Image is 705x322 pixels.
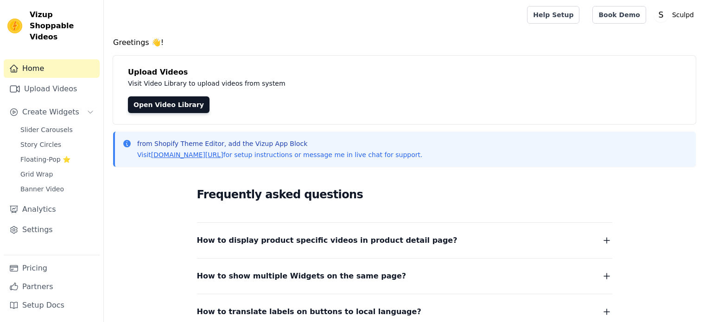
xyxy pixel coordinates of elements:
[4,200,100,219] a: Analytics
[197,270,406,283] span: How to show multiple Widgets on the same page?
[128,96,210,113] a: Open Video Library
[197,305,612,318] button: How to translate labels on buttons to local language?
[197,270,612,283] button: How to show multiple Widgets on the same page?
[15,168,100,181] a: Grid Wrap
[4,103,100,121] button: Create Widgets
[197,185,612,204] h2: Frequently asked questions
[7,19,22,33] img: Vizup
[113,37,696,48] h4: Greetings 👋!
[4,296,100,315] a: Setup Docs
[197,234,612,247] button: How to display product specific videos in product detail page?
[22,107,79,118] span: Create Widgets
[137,150,422,159] p: Visit for setup instructions or message me in live chat for support.
[128,78,543,89] p: Visit Video Library to upload videos from system
[137,139,422,148] p: from Shopify Theme Editor, add the Vizup App Block
[20,155,70,164] span: Floating-Pop ⭐
[4,278,100,296] a: Partners
[527,6,579,24] a: Help Setup
[15,123,100,136] a: Slider Carousels
[4,259,100,278] a: Pricing
[592,6,646,24] a: Book Demo
[4,221,100,239] a: Settings
[20,140,61,149] span: Story Circles
[654,6,698,23] button: S Sculpd
[128,67,681,78] h4: Upload Videos
[20,125,73,134] span: Slider Carousels
[4,80,100,98] a: Upload Videos
[197,234,457,247] span: How to display product specific videos in product detail page?
[668,6,698,23] p: Sculpd
[151,151,223,158] a: [DOMAIN_NAME][URL]
[197,305,421,318] span: How to translate labels on buttons to local language?
[4,59,100,78] a: Home
[20,170,53,179] span: Grid Wrap
[15,138,100,151] a: Story Circles
[15,153,100,166] a: Floating-Pop ⭐
[30,9,96,43] span: Vizup Shoppable Videos
[20,184,64,194] span: Banner Video
[15,183,100,196] a: Banner Video
[658,10,663,19] text: S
